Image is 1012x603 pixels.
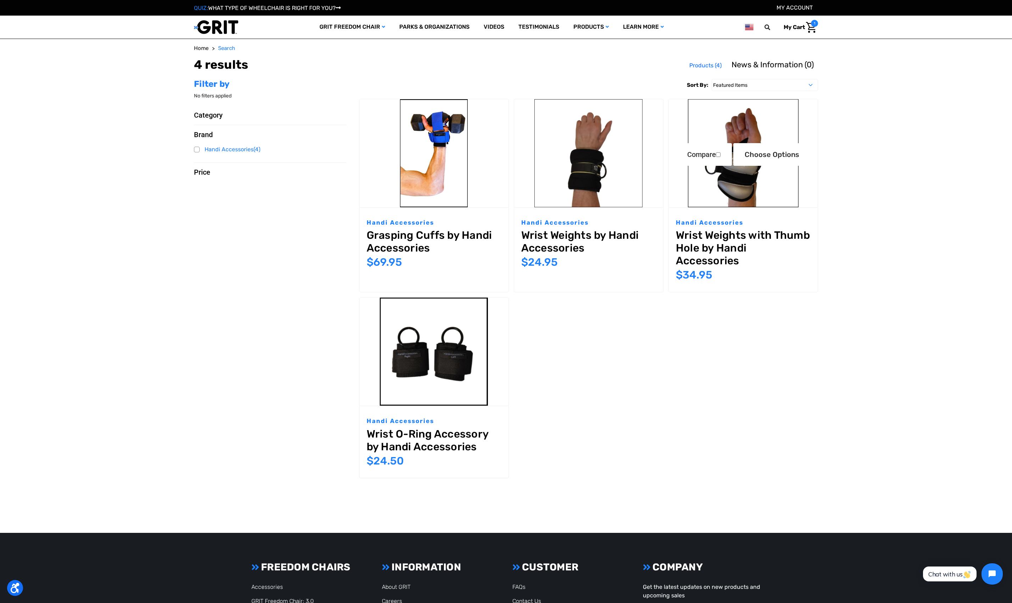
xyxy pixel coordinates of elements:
img: Wrist Weights by Handi Accessories [514,99,663,207]
span: $24.50 [367,455,404,467]
a: Wrist Weights by Handi Accessories,$24.95 [514,99,663,207]
span: QUIZ: [194,5,208,11]
button: Price [194,168,346,176]
label: Sort By: [687,79,708,91]
h1: 4 results [194,58,248,72]
img: Cart [806,22,816,33]
a: Wrist O-Ring Accessory by Handi Accessories,$24.50 [367,428,501,453]
span: News & Information (0) [732,60,814,69]
a: Cart with 1 items [778,20,818,35]
a: Testimonials [511,16,566,39]
h3: FREEDOM CHAIRS [251,561,369,573]
a: Wrist Weights by Handi Accessories,$24.95 [521,229,656,254]
p: Handi Accessories [676,218,811,227]
h2: Filter by [194,79,346,89]
button: Brand [194,130,346,139]
a: Learn More [616,16,671,39]
p: No filters applied [194,92,346,100]
span: Category [194,111,223,119]
a: Wrist O-Ring Accessory by Handi Accessories,$24.50 [360,298,508,406]
span: Price [194,168,210,176]
iframe: Tidio Chat [915,557,1009,591]
a: Grasping Cuffs by Handi Accessories,$69.95 [367,229,501,254]
p: Get the latest updates on new products and upcoming sales [643,583,761,600]
img: us.png [745,23,754,32]
p: Handi Accessories [367,218,501,227]
span: $24.95 [521,256,558,269]
h3: CUSTOMER [512,561,630,573]
a: Wrist Weights with Thumb Hole by Handi Accessories,$34.95 [676,229,811,267]
input: Search [768,20,778,35]
a: Grasping Cuffs by Handi Accessories,$69.95 [360,99,508,207]
span: My Cart [784,24,805,30]
a: Handi Accessories(4) [194,144,346,155]
a: Home [194,44,208,52]
a: QUIZ:WHAT TYPE OF WHEELCHAIR IS RIGHT FOR YOU? [194,5,341,11]
span: 1 [811,20,818,27]
a: Accessories [251,584,283,590]
span: $34.95 [676,269,712,281]
img: Wrist Weights with Thumb Hole by Handi Accessories [669,99,818,207]
img: Grasping Cuffs by Handi Accessories [360,99,508,207]
a: Wrist Weights with Thumb Hole by Handi Accessories,$34.95 [669,99,818,207]
span: $69.95 [367,256,402,269]
span: Brand [194,130,213,139]
h3: COMPANY [643,561,761,573]
a: GRIT Freedom Chair [312,16,392,39]
img: Wrist O-Ring Accessory by Handi Accessories [360,298,508,406]
h3: INFORMATION [382,561,500,573]
span: (4) [254,146,260,153]
label: Compare [676,143,732,166]
p: Handi Accessories [367,417,501,426]
span: Home [194,45,208,51]
span: Search [218,45,235,51]
a: Parks & Organizations [392,16,477,39]
a: Videos [477,16,511,39]
img: GRIT All-Terrain Wheelchair and Mobility Equipment [194,20,238,34]
a: Search [218,44,235,52]
a: About GRIT [382,584,411,590]
span: Products (4) [689,62,722,69]
a: FAQs [512,584,526,590]
nav: Breadcrumb [194,44,818,52]
button: Category [194,111,346,119]
input: Compare [716,152,721,157]
p: Handi Accessories [521,218,656,227]
a: Choose Options [733,143,811,166]
a: Products [566,16,616,39]
a: Account [777,4,813,11]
